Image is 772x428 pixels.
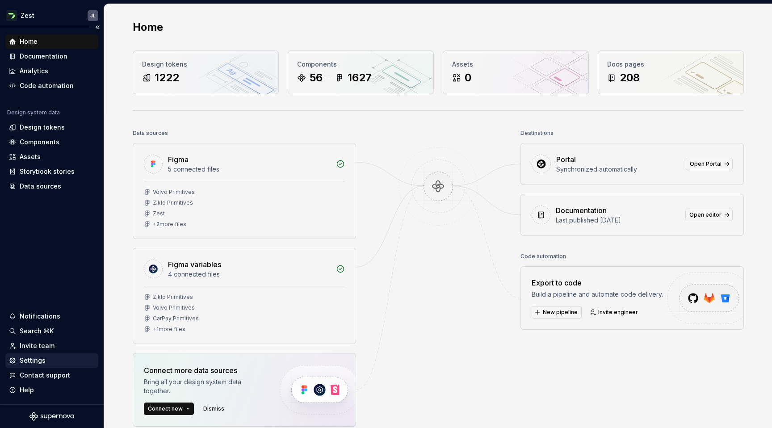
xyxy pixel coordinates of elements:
div: Ziklo Primitives [153,199,193,206]
div: Synchronized automatically [556,165,680,174]
span: Dismiss [203,405,224,412]
div: Destinations [520,127,554,139]
button: Contact support [5,368,98,382]
a: Analytics [5,64,98,78]
button: Help [5,383,98,397]
div: Contact support [20,371,70,380]
div: 56 [310,71,323,85]
div: Export to code [532,277,663,288]
div: Components [20,138,59,147]
div: Build a pipeline and automate code delivery. [532,290,663,299]
div: Assets [20,152,41,161]
div: Volvo Primitives [153,189,195,196]
div: Components [297,60,424,69]
a: Components [5,135,98,149]
div: Documentation [556,205,607,216]
div: Notifications [20,312,60,321]
div: Invite team [20,341,55,350]
div: Code automation [520,250,566,263]
div: Last published [DATE] [556,216,680,225]
button: New pipeline [532,306,582,319]
div: Volvo Primitives [153,304,195,311]
div: Docs pages [607,60,734,69]
div: JL [90,12,96,19]
div: Storybook stories [20,167,75,176]
div: + 1 more files [153,326,185,333]
a: Home [5,34,98,49]
span: Invite engineer [598,309,638,316]
div: Code automation [20,81,74,90]
div: Design tokens [20,123,65,132]
button: Search ⌘K [5,324,98,338]
a: Open Portal [686,158,733,170]
div: 4 connected files [168,270,331,279]
span: Connect new [148,405,183,412]
div: Figma variables [168,259,221,270]
div: Documentation [20,52,67,61]
div: Search ⌘K [20,327,54,336]
div: Data sources [133,127,168,139]
a: Figma5 connected filesVolvo PrimitivesZiklo PrimitivesZest+2more files [133,143,356,239]
div: 0 [465,71,471,85]
button: ZestJL [2,6,102,25]
div: Ziklo Primitives [153,294,193,301]
div: Assets [452,60,579,69]
div: Connect more data sources [144,365,264,376]
span: New pipeline [543,309,578,316]
a: Storybook stories [5,164,98,179]
a: Open editor [685,209,733,221]
a: Design tokens1222 [133,50,279,94]
div: Figma [168,154,189,165]
a: Assets0 [443,50,589,94]
div: 1222 [155,71,179,85]
span: Open Portal [690,160,722,168]
div: Portal [556,154,576,165]
a: Code automation [5,79,98,93]
a: Data sources [5,179,98,193]
svg: Supernova Logo [29,412,74,421]
a: Components561627 [288,50,434,94]
div: Settings [20,356,46,365]
div: Zest [21,11,34,20]
div: 208 [620,71,640,85]
div: Design system data [7,109,60,116]
a: Figma variables4 connected filesZiklo PrimitivesVolvo PrimitivesCarPay Primitives+1more files [133,248,356,344]
div: Zest [153,210,165,217]
a: Documentation [5,49,98,63]
a: Invite engineer [587,306,642,319]
button: Collapse sidebar [91,21,104,34]
a: Settings [5,353,98,368]
img: 845e64b5-cf6c-40e8-a5f3-aaa2a69d7a99.png [6,10,17,21]
span: Open editor [689,211,722,218]
button: Dismiss [199,403,228,415]
a: Docs pages208 [598,50,744,94]
div: CarPay Primitives [153,315,199,322]
h2: Home [133,20,163,34]
div: Bring all your design system data together. [144,378,264,395]
button: Connect new [144,403,194,415]
a: Invite team [5,339,98,353]
a: Design tokens [5,120,98,134]
div: Data sources [20,182,61,191]
div: Design tokens [142,60,269,69]
div: 5 connected files [168,165,331,174]
div: 1627 [348,71,372,85]
div: + 2 more files [153,221,186,228]
div: Analytics [20,67,48,76]
div: Home [20,37,38,46]
a: Assets [5,150,98,164]
button: Notifications [5,309,98,323]
div: Help [20,386,34,394]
